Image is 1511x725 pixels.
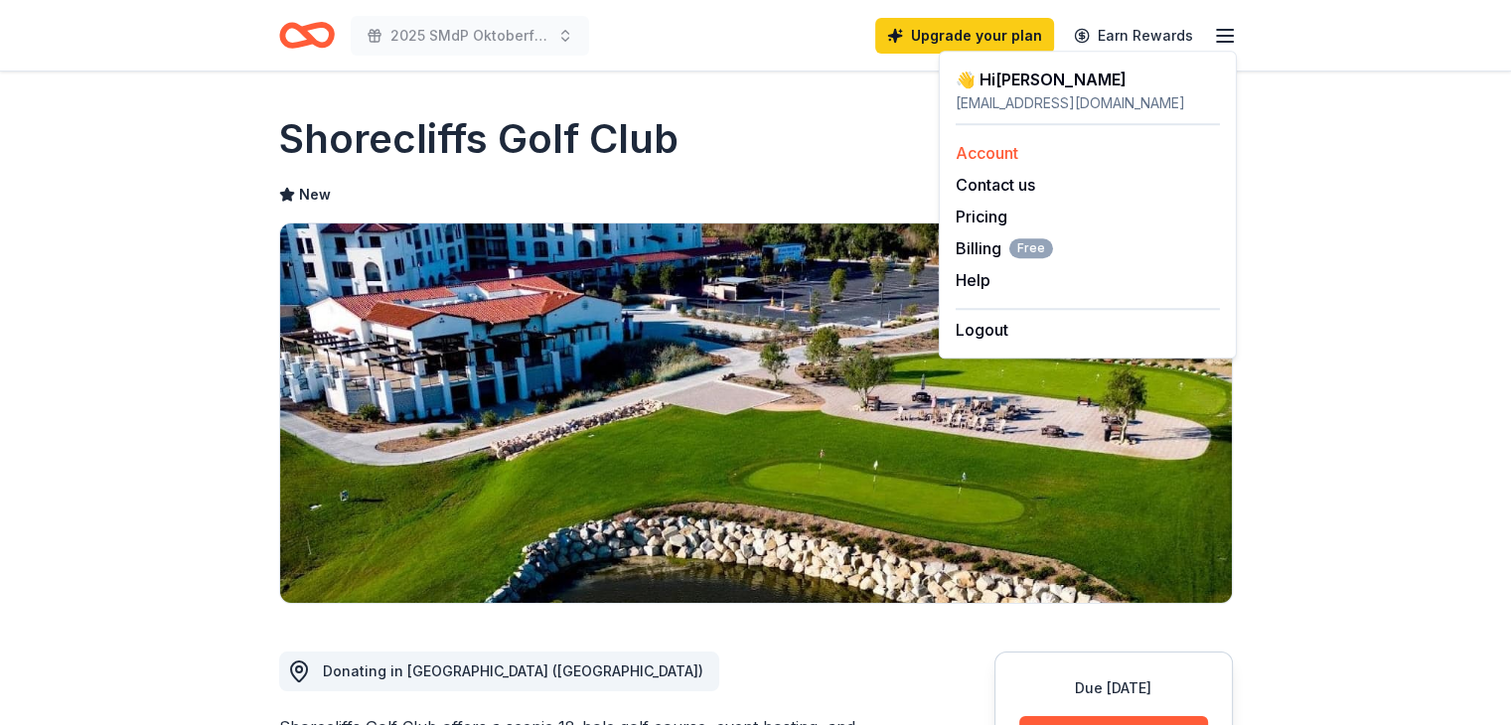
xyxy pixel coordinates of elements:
h1: Shorecliffs Golf Club [279,111,679,167]
a: Earn Rewards [1062,18,1205,54]
a: Home [279,12,335,59]
button: Help [956,268,990,292]
a: Pricing [956,207,1007,226]
span: Billing [956,236,1053,260]
img: Image for Shorecliffs Golf Club [280,223,1232,603]
button: Logout [956,318,1008,342]
span: Free [1009,238,1053,258]
button: BillingFree [956,236,1053,260]
span: 2025 SMdP Oktoberfest [390,24,549,48]
a: Upgrade your plan [875,18,1054,54]
div: Due [DATE] [1019,676,1208,700]
a: Account [956,143,1018,163]
button: Contact us [956,173,1035,197]
span: New [299,183,331,207]
div: [EMAIL_ADDRESS][DOMAIN_NAME] [956,91,1220,115]
div: 👋 Hi [PERSON_NAME] [956,68,1220,91]
span: Donating in [GEOGRAPHIC_DATA] ([GEOGRAPHIC_DATA]) [323,662,703,679]
button: 2025 SMdP Oktoberfest [351,16,589,56]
